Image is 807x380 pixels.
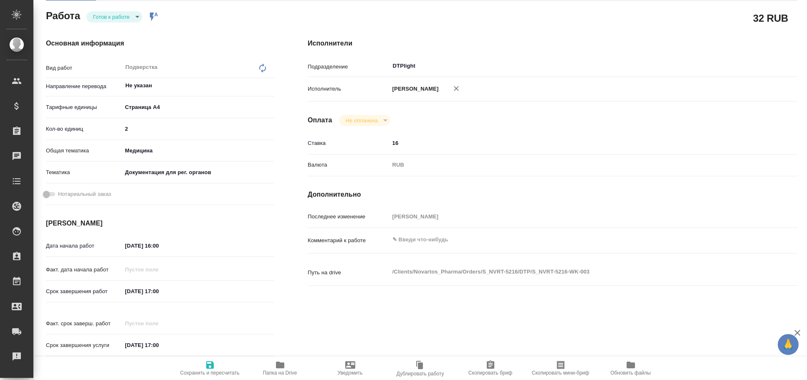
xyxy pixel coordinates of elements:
h4: Исполнители [308,38,798,48]
p: Общая тематика [46,147,122,155]
p: Исполнитель [308,85,390,93]
p: Факт. срок заверш. работ [46,319,122,328]
h4: [PERSON_NAME] [46,218,274,228]
p: [PERSON_NAME] [390,85,439,93]
input: ✎ Введи что-нибудь [122,123,274,135]
span: Скопировать бриф [468,370,512,376]
button: Скопировать мини-бриф [526,357,596,380]
button: Папка на Drive [245,357,315,380]
button: Уведомить [315,357,385,380]
button: Скопировать бриф [455,357,526,380]
button: 🙏 [778,334,799,355]
button: Open [752,65,754,67]
p: Факт. дата начала работ [46,266,122,274]
input: Пустое поле [122,263,195,276]
h2: Работа [46,8,80,23]
h2: 32 RUB [753,11,788,25]
button: Не оплачена [343,117,380,124]
input: Пустое поле [122,317,195,329]
p: Валюта [308,161,390,169]
span: 🙏 [781,336,795,353]
p: Подразделение [308,63,390,71]
span: Обновить файлы [610,370,651,376]
button: Готов к работе [91,13,132,20]
input: Пустое поле [390,210,757,223]
p: Дата начала работ [46,242,122,250]
div: Готов к работе [86,11,142,23]
span: Уведомить [338,370,363,376]
p: Срок завершения работ [46,287,122,296]
span: Папка на Drive [263,370,297,376]
h4: Оплата [308,115,332,125]
button: Дублировать работу [385,357,455,380]
input: ✎ Введи что-нибудь [122,240,195,252]
input: ✎ Введи что-нибудь [390,137,757,149]
span: Нотариальный заказ [58,190,111,198]
p: Комментарий к работе [308,236,390,245]
button: Обновить файлы [596,357,666,380]
p: Направление перевода [46,82,122,91]
p: Тарифные единицы [46,103,122,111]
p: Срок завершения услуги [46,341,122,350]
input: ✎ Введи что-нибудь [122,285,195,297]
p: Ставка [308,139,390,147]
div: Готов к работе [339,115,390,126]
h4: Дополнительно [308,190,798,200]
p: Путь на drive [308,269,390,277]
p: Тематика [46,168,122,177]
div: RUB [390,158,757,172]
button: Удалить исполнителя [447,79,465,98]
span: Сохранить и пересчитать [180,370,240,376]
input: ✎ Введи что-нибудь [122,339,195,351]
textarea: /Clients/Novartos_Pharma/Orders/S_NVRT-5216/DTP/S_NVRT-5216-WK-003 [390,265,757,279]
p: Последнее изменение [308,213,390,221]
p: Вид работ [46,64,122,72]
span: Скопировать мини-бриф [532,370,589,376]
div: Медицина [122,144,274,158]
div: Документация для рег. органов [122,165,274,180]
div: Страница А4 [122,100,274,114]
span: Дублировать работу [397,371,444,377]
button: Сохранить и пересчитать [175,357,245,380]
p: Кол-во единиц [46,125,122,133]
button: Open [270,85,271,86]
h4: Основная информация [46,38,274,48]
